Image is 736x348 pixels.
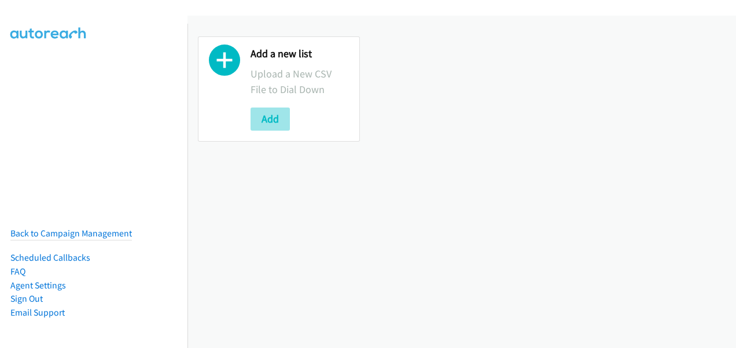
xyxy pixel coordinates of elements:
button: Add [251,108,290,131]
p: Upload a New CSV File to Dial Down [251,66,349,97]
a: Scheduled Callbacks [10,252,90,263]
h2: Add a new list [251,47,349,61]
a: Back to Campaign Management [10,228,132,239]
a: Agent Settings [10,280,66,291]
a: Sign Out [10,293,43,304]
a: FAQ [10,266,25,277]
a: Email Support [10,307,65,318]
